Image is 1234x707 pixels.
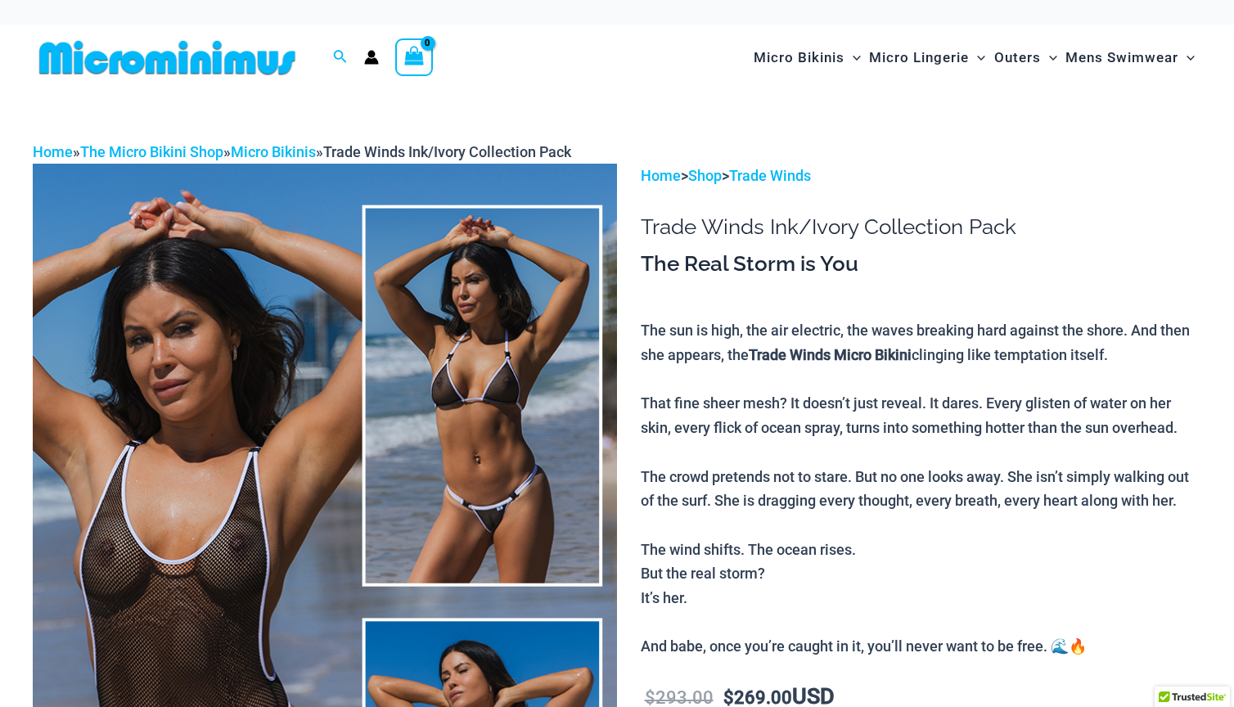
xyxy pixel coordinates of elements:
[641,214,1201,240] h1: Trade Winds Ink/Ivory Collection Pack
[641,164,1201,188] p: > >
[364,50,379,65] a: Account icon link
[969,37,985,79] span: Menu Toggle
[33,143,73,160] a: Home
[1065,37,1178,79] span: Mens Swimwear
[865,33,989,83] a: Micro LingerieMenu ToggleMenu Toggle
[333,47,348,68] a: Search icon link
[1178,37,1195,79] span: Menu Toggle
[1041,37,1057,79] span: Menu Toggle
[641,318,1201,659] p: The sun is high, the air electric, the waves breaking hard against the shore. And then she appear...
[990,33,1061,83] a: OutersMenu ToggleMenu Toggle
[750,33,865,83] a: Micro BikinisMenu ToggleMenu Toggle
[33,39,302,76] img: MM SHOP LOGO FLAT
[869,37,969,79] span: Micro Lingerie
[844,37,861,79] span: Menu Toggle
[641,167,681,184] a: Home
[754,37,844,79] span: Micro Bikinis
[1061,33,1199,83] a: Mens SwimwearMenu ToggleMenu Toggle
[80,143,223,160] a: The Micro Bikini Shop
[641,250,1201,278] h3: The Real Storm is You
[747,30,1201,85] nav: Site Navigation
[231,143,316,160] a: Micro Bikinis
[994,37,1041,79] span: Outers
[729,167,811,184] a: Trade Winds
[749,346,912,363] b: Trade Winds Micro Bikini
[323,143,571,160] span: Trade Winds Ink/Ivory Collection Pack
[33,143,571,160] span: » » »
[688,167,722,184] a: Shop
[395,38,433,76] a: View Shopping Cart, empty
